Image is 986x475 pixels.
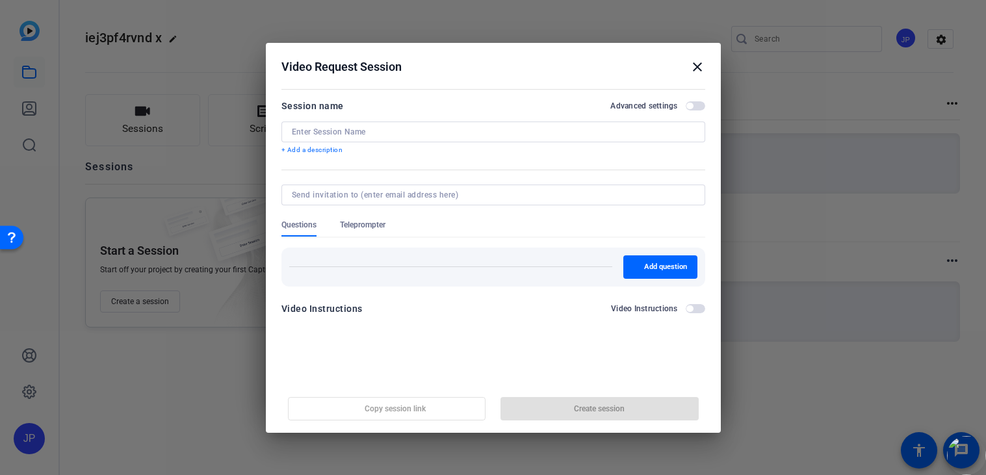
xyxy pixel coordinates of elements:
[947,436,986,475] img: bubble.svg
[281,145,705,155] p: + Add a description
[610,101,677,111] h2: Advanced settings
[690,59,705,75] mat-icon: close
[623,255,697,279] button: Add question
[292,190,690,200] input: Send invitation to (enter email address here)
[644,262,687,272] span: Add question
[281,98,344,114] div: Session name
[292,127,695,137] input: Enter Session Name
[281,59,705,75] div: Video Request Session
[281,220,317,230] span: Questions
[340,220,385,230] span: Teleprompter
[611,303,678,314] h2: Video Instructions
[281,301,363,316] div: Video Instructions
